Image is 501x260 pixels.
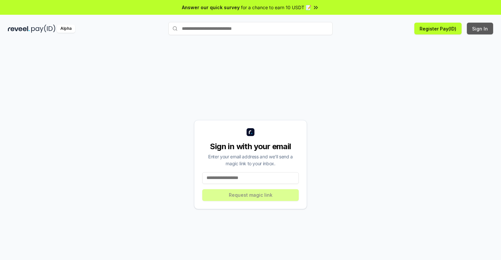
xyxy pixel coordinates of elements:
[241,4,311,11] span: for a chance to earn 10 USDT 📝
[182,4,240,11] span: Answer our quick survey
[202,141,299,152] div: Sign in with your email
[247,128,254,136] img: logo_small
[467,23,493,34] button: Sign In
[202,153,299,167] div: Enter your email address and we’ll send a magic link to your inbox.
[8,25,30,33] img: reveel_dark
[31,25,55,33] img: pay_id
[57,25,75,33] div: Alpha
[414,23,462,34] button: Register Pay(ID)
